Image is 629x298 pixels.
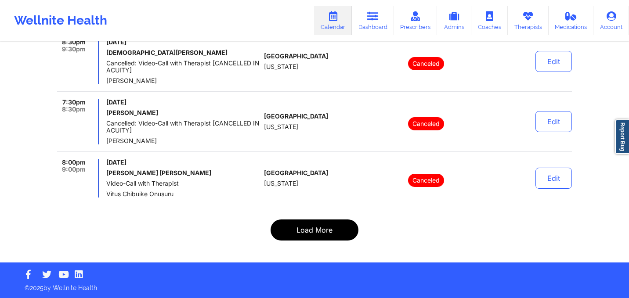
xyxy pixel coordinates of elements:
[535,111,572,132] button: Edit
[394,6,437,35] a: Prescribers
[408,117,444,130] p: Canceled
[264,113,328,120] span: [GEOGRAPHIC_DATA]
[106,99,260,106] span: [DATE]
[264,169,328,176] span: [GEOGRAPHIC_DATA]
[106,60,260,74] span: Cancelled: Video-Call with Therapist [CANCELLED IN ACUITY]
[408,57,444,70] p: Canceled
[106,169,260,176] h6: [PERSON_NAME] [PERSON_NAME]
[593,6,629,35] a: Account
[264,53,328,60] span: [GEOGRAPHIC_DATA]
[62,166,86,173] span: 9:00pm
[62,106,86,113] span: 8:30pm
[271,219,358,241] button: Load More
[535,168,572,189] button: Edit
[62,46,86,53] span: 9:30pm
[62,159,86,166] span: 8:00pm
[106,109,260,116] h6: [PERSON_NAME]
[62,99,86,106] span: 7:30pm
[264,180,298,187] span: [US_STATE]
[106,180,260,187] span: Video-Call with Therapist
[264,123,298,130] span: [US_STATE]
[106,49,260,56] h6: [DEMOGRAPHIC_DATA][PERSON_NAME]
[106,137,260,144] span: [PERSON_NAME]
[549,6,594,35] a: Medications
[106,159,260,166] span: [DATE]
[408,174,444,187] p: Canceled
[535,51,572,72] button: Edit
[18,277,611,292] p: © 2025 by Wellnite Health
[314,6,352,35] a: Calendar
[437,6,471,35] a: Admins
[352,6,394,35] a: Dashboard
[508,6,549,35] a: Therapists
[62,39,86,46] span: 8:30pm
[264,63,298,70] span: [US_STATE]
[106,77,260,84] span: [PERSON_NAME]
[106,120,260,134] span: Cancelled: Video-Call with Therapist [CANCELLED IN ACUITY]
[106,190,260,197] span: Vitus Chibuike Onusuru
[106,39,260,46] span: [DATE]
[471,6,508,35] a: Coaches
[615,119,629,154] a: Report Bug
